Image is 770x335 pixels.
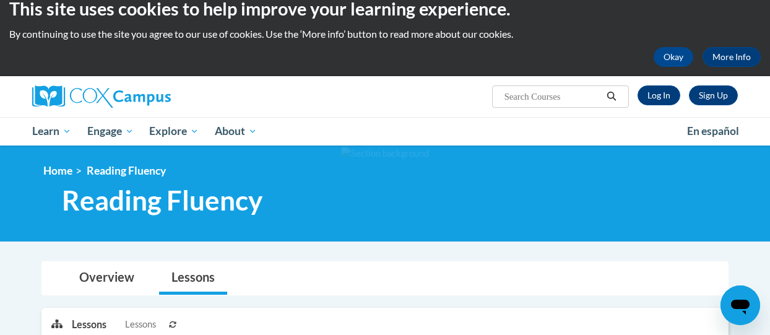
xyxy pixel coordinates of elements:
a: Register [689,85,738,105]
a: Learn [24,117,79,146]
input: Search Courses [503,89,602,104]
button: Search [602,89,621,104]
a: Cox Campus [32,85,255,108]
span: Reading Fluency [62,184,262,217]
p: By continuing to use the site you agree to our use of cookies. Use the ‘More info’ button to read... [9,27,761,41]
a: Home [43,164,72,177]
img: Section background [341,147,429,160]
a: Explore [141,117,207,146]
iframe: Button to launch messaging window [720,285,760,325]
a: More Info [703,47,761,67]
button: Okay [654,47,693,67]
img: Cox Campus [32,85,171,108]
span: Reading Fluency [87,164,166,177]
a: Engage [79,117,142,146]
p: Lessons [72,318,106,331]
span: About [215,124,257,139]
span: Engage [87,124,134,139]
a: Overview [67,262,147,295]
a: En español [679,118,747,144]
span: Explore [149,124,199,139]
span: Lessons [125,318,156,331]
span: Learn [32,124,71,139]
a: Log In [638,85,680,105]
div: Main menu [23,117,747,146]
a: About [207,117,265,146]
a: Lessons [159,262,227,295]
span: En español [687,124,739,137]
